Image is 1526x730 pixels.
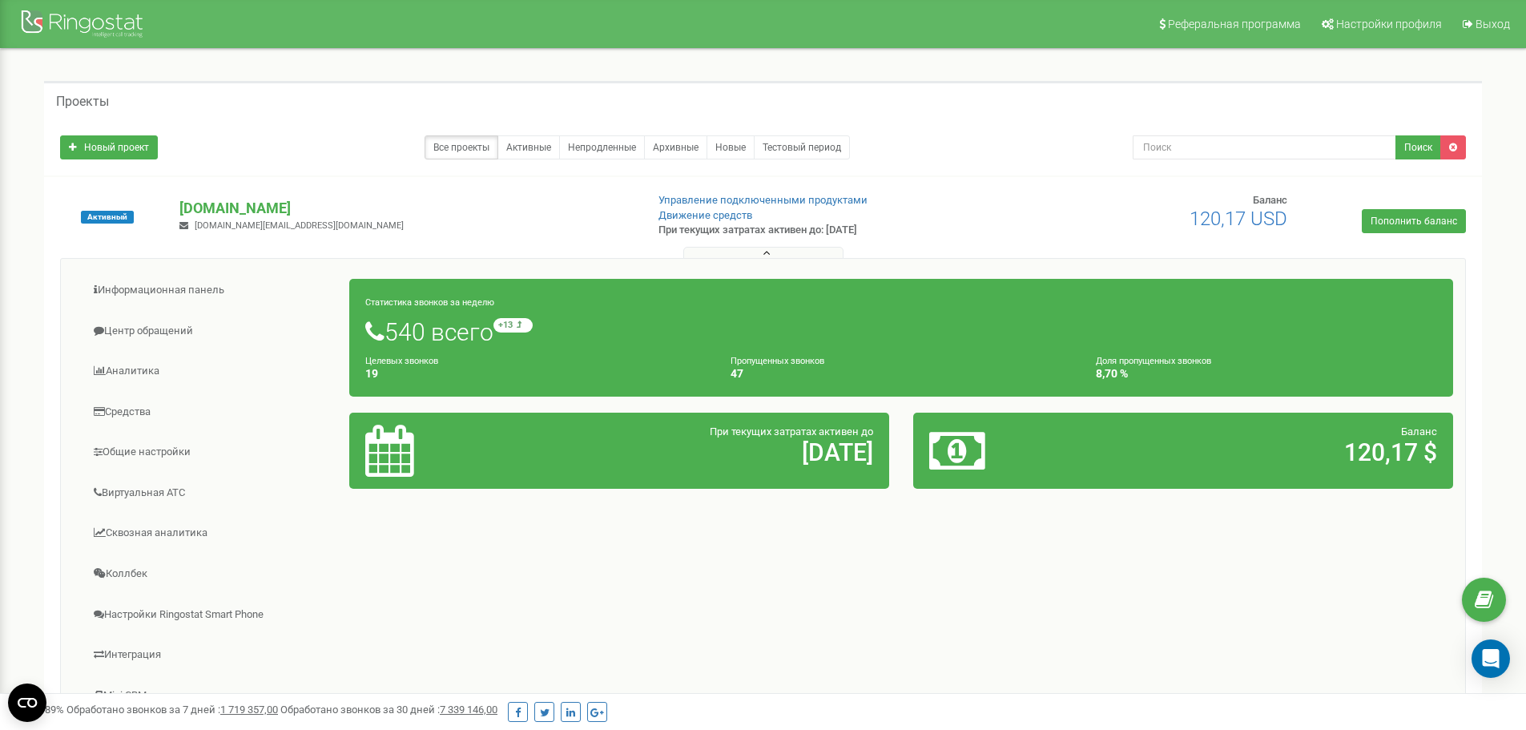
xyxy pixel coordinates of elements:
[365,318,1437,345] h1: 540 всего
[56,95,109,109] h5: Проекты
[60,135,158,159] a: Новый проект
[73,555,350,594] a: Коллбек
[1096,356,1211,366] small: Доля пропущенных звонков
[73,474,350,513] a: Виртуальная АТС
[73,514,350,553] a: Сквозная аналитика
[1336,18,1442,30] span: Настройки профиля
[731,356,824,366] small: Пропущенных звонков
[1168,18,1301,30] span: Реферальная программа
[542,439,873,466] h2: [DATE]
[73,595,350,635] a: Настройки Ringostat Smart Phone
[710,425,873,438] span: При текущих затратах активен до
[73,393,350,432] a: Средства
[179,198,632,219] p: [DOMAIN_NAME]
[73,271,350,310] a: Информационная панель
[73,433,350,472] a: Общие настройки
[73,676,350,716] a: Mini CRM
[440,704,497,716] u: 7 339 146,00
[1096,368,1437,380] h4: 8,70 %
[73,312,350,351] a: Центр обращений
[280,704,497,716] span: Обработано звонков за 30 дней :
[365,368,707,380] h4: 19
[365,356,438,366] small: Целевых звонков
[195,220,404,231] span: [DOMAIN_NAME][EMAIL_ADDRESS][DOMAIN_NAME]
[220,704,278,716] u: 1 719 357,00
[1472,639,1510,678] div: Open Intercom Messenger
[73,635,350,675] a: Интеграция
[658,223,992,238] p: При текущих затратах активен до: [DATE]
[497,135,560,159] a: Активные
[1401,425,1437,438] span: Баланс
[559,135,645,159] a: Непродленные
[707,135,755,159] a: Новые
[644,135,707,159] a: Архивные
[8,684,46,722] button: Open CMP widget
[425,135,498,159] a: Все проекты
[1253,194,1287,206] span: Баланс
[754,135,850,159] a: Тестовый период
[73,352,350,391] a: Аналитика
[1133,135,1396,159] input: Поиск
[1106,439,1437,466] h2: 120,17 $
[731,368,1072,380] h4: 47
[1362,209,1466,233] a: Пополнить баланс
[658,194,868,206] a: Управление подключенными продуктами
[1190,208,1287,230] span: 120,17 USD
[66,704,278,716] span: Обработано звонков за 7 дней :
[493,318,533,333] small: +13
[658,209,752,221] a: Движение средств
[1395,135,1441,159] button: Поиск
[365,297,494,308] small: Статистика звонков за неделю
[81,211,134,224] span: Активный
[1476,18,1510,30] span: Выход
